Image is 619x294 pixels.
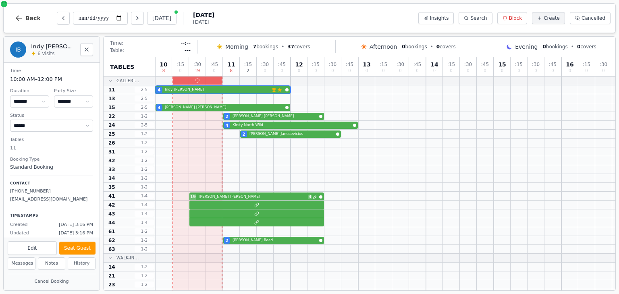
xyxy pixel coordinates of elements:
[8,8,47,28] button: Back
[135,166,154,172] span: 1 - 2
[577,43,596,50] span: covers
[226,122,228,128] span: 4
[8,257,35,270] button: Messages
[382,69,384,73] span: 0
[108,228,115,235] span: 61
[402,43,427,50] span: bookings
[10,156,93,163] dt: Booking Type
[280,69,283,73] span: 0
[210,62,218,67] span: : 45
[433,69,436,73] span: 0
[108,95,115,102] span: 13
[459,12,492,24] button: Search
[253,44,256,50] span: 7
[247,69,249,73] span: 2
[108,157,115,164] span: 32
[135,282,154,288] span: 1 - 2
[108,113,115,120] span: 22
[230,69,233,73] span: 8
[147,12,177,25] button: [DATE]
[108,237,115,244] span: 62
[498,62,506,67] span: 15
[413,62,421,67] span: : 45
[249,131,334,137] span: [PERSON_NAME] Janusevicius
[110,47,124,54] span: Table:
[281,43,284,50] span: •
[135,211,154,217] span: 1 - 4
[135,131,154,137] span: 1 - 2
[108,264,115,270] span: 14
[25,15,41,21] span: Back
[233,122,351,128] span: Kirsty North-Wild
[135,104,154,110] span: 2 - 5
[10,112,93,119] dt: Status
[418,12,454,24] button: Insights
[481,62,489,67] span: : 45
[532,62,540,67] span: : 30
[8,241,57,255] button: Edit
[484,69,486,73] span: 0
[470,15,487,21] span: Search
[10,41,26,58] div: IB
[199,194,306,200] span: [PERSON_NAME] [PERSON_NAME]
[517,69,520,73] span: 0
[253,43,278,50] span: bookings
[566,62,573,67] span: 16
[577,44,580,50] span: 0
[158,87,161,93] span: 4
[380,62,387,67] span: : 15
[329,62,337,67] span: : 30
[509,15,522,21] span: Block
[116,78,139,84] span: Galleri...
[135,87,154,93] span: 2 - 5
[108,219,115,226] span: 44
[233,238,318,243] span: [PERSON_NAME] Read
[195,69,200,73] span: 19
[213,69,215,73] span: 0
[135,228,154,234] span: 1 - 2
[582,15,605,21] span: Cancelled
[135,237,154,243] span: 1 - 2
[226,238,228,244] span: 2
[298,69,300,73] span: 0
[135,122,154,128] span: 2 - 5
[110,40,123,46] span: Time:
[177,62,184,67] span: : 15
[287,44,294,50] span: 37
[430,43,433,50] span: •
[185,47,191,54] span: ---
[108,149,115,155] span: 31
[497,12,527,24] button: Block
[31,42,75,50] h2: Indy [PERSON_NAME]
[430,15,449,21] span: Insights
[135,193,154,199] span: 1 - 4
[551,69,554,73] span: 0
[402,44,405,50] span: 0
[542,44,546,50] span: 0
[193,62,201,67] span: : 30
[10,88,49,95] dt: Duration
[135,175,154,181] span: 1 - 2
[532,12,565,24] button: Create
[135,264,154,270] span: 1 - 2
[346,62,353,67] span: : 45
[135,184,154,190] span: 1 - 2
[108,246,115,253] span: 63
[179,69,181,73] span: 0
[569,69,571,73] span: 0
[278,62,286,67] span: : 45
[10,213,93,219] p: Timestamps
[135,273,154,279] span: 1 - 2
[244,62,252,67] span: : 15
[226,114,228,120] span: 2
[363,62,370,67] span: 13
[583,62,590,67] span: : 15
[108,104,115,111] span: 15
[308,195,312,199] span: 4
[287,43,310,50] span: covers
[108,193,115,199] span: 41
[295,62,303,67] span: 12
[570,12,611,24] button: Cancelled
[37,50,54,57] span: 6 visits
[108,122,115,128] span: 24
